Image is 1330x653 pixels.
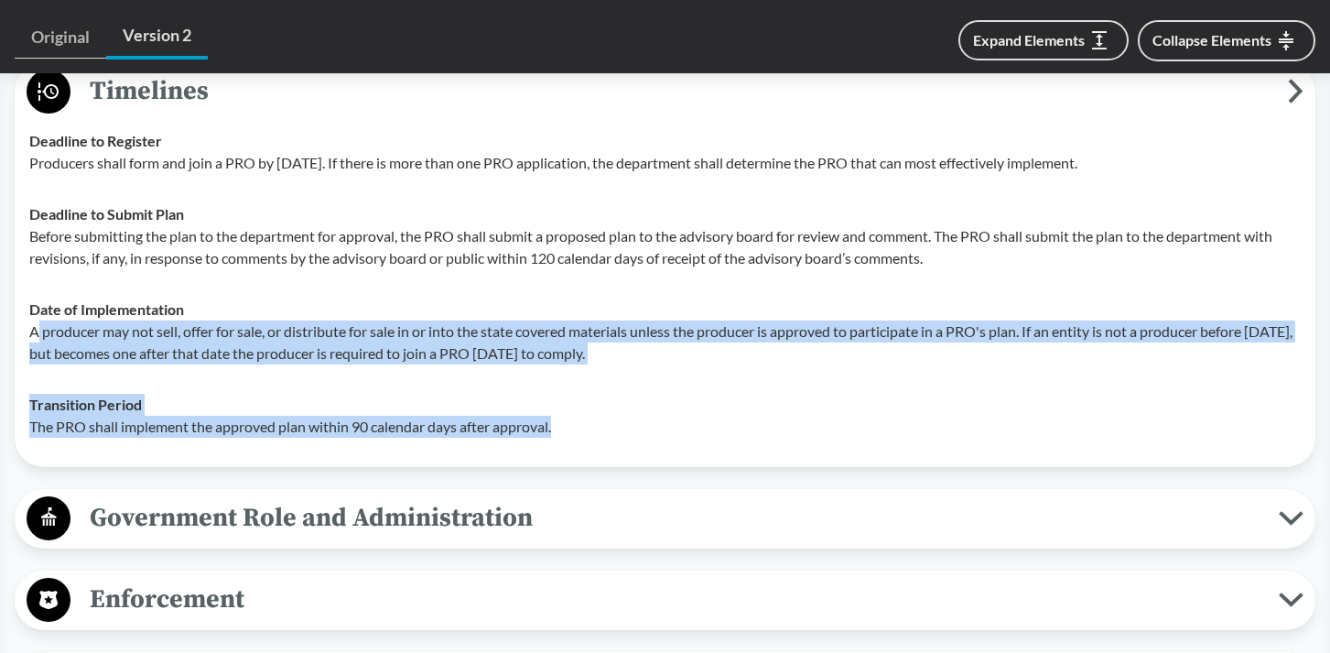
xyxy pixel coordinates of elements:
p: Producers shall form and join a PRO by [DATE]. If there is more than one PRO application, the dep... [29,152,1301,174]
strong: Deadline to Register [29,132,162,149]
button: Expand Elements [958,20,1129,60]
span: Government Role and Administration [70,497,1279,539]
button: Enforcement [21,577,1309,624]
button: Timelines [21,69,1309,115]
p: Before submitting the plan to the department for approval, the PRO shall submit a proposed plan t... [29,225,1301,269]
p: The PRO shall implement the approved plan within 90 calendar days after approval. [29,416,1301,438]
span: Enforcement [70,579,1279,620]
a: Original [15,16,106,59]
a: Version 2 [106,15,208,60]
span: Timelines [70,71,1288,112]
strong: Transition Period [29,396,142,413]
strong: Deadline to Submit Plan [29,205,184,223]
strong: Date of Implementation [29,300,184,318]
button: Government Role and Administration [21,495,1309,542]
p: A producer may not sell, offer for sale, or distribute for sale in or into the state covered mate... [29,321,1301,365]
button: Collapse Elements [1138,20,1315,61]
